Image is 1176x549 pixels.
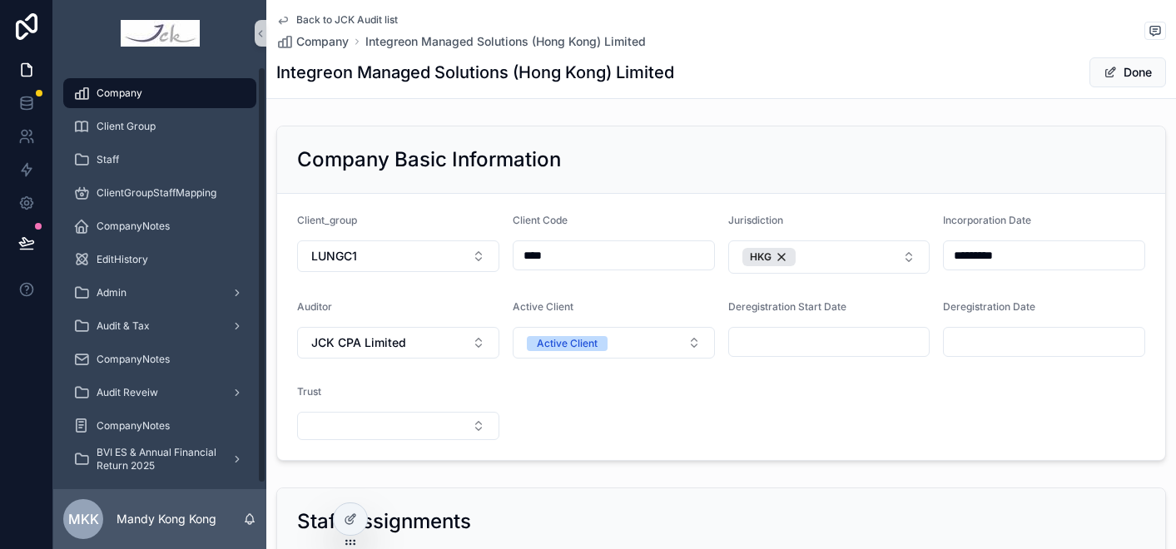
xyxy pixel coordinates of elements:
[297,508,471,535] h2: Staff Assignments
[53,67,266,489] div: scrollable content
[63,311,256,341] a: Audit & Tax
[296,33,349,50] span: Company
[97,353,170,366] span: CompanyNotes
[311,334,406,351] span: JCK CPA Limited
[97,153,119,166] span: Staff
[728,240,930,274] button: Select Button
[63,178,256,208] a: ClientGroupStaffMapping
[943,214,1031,226] span: Incorporation Date
[513,327,715,359] button: Select Button
[513,300,573,313] span: Active Client
[365,33,646,50] a: Integreon Managed Solutions (Hong Kong) Limited
[97,220,170,233] span: CompanyNotes
[943,300,1035,313] span: Deregistration Date
[63,378,256,408] a: Audit Reveiw
[297,214,357,226] span: Client_group
[1089,57,1166,87] button: Done
[276,33,349,50] a: Company
[97,419,170,433] span: CompanyNotes
[97,253,148,266] span: EditHistory
[742,248,796,266] button: Unselect 2
[297,385,321,398] span: Trust
[63,78,256,108] a: Company
[296,13,398,27] span: Back to JCK Audit list
[297,300,332,313] span: Auditor
[537,336,598,351] div: Active Client
[750,250,772,264] span: HKG
[97,186,216,200] span: ClientGroupStaffMapping
[311,248,357,265] span: LUNGC1
[121,20,200,47] img: App logo
[63,211,256,241] a: CompanyNotes
[97,446,218,472] span: BVI ES & Annual Financial Return 2025
[97,319,150,333] span: Audit & Tax
[728,214,783,226] span: Jurisdiction
[297,327,499,359] button: Select Button
[297,240,499,272] button: Select Button
[117,511,216,527] p: Mandy Kong Kong
[97,87,142,100] span: Company
[276,61,674,84] h1: Integreon Managed Solutions (Hong Kong) Limited
[297,146,561,173] h2: Company Basic Information
[97,120,156,133] span: Client Group
[728,300,846,313] span: Deregistration Start Date
[63,444,256,474] a: BVI ES & Annual Financial Return 2025
[63,278,256,308] a: Admin
[63,245,256,274] a: EditHistory
[63,145,256,175] a: Staff
[63,111,256,141] a: Client Group
[63,344,256,374] a: CompanyNotes
[63,411,256,441] a: CompanyNotes
[68,509,99,529] span: MKK
[513,214,568,226] span: Client Code
[97,386,158,399] span: Audit Reveiw
[297,412,499,440] button: Select Button
[276,13,398,27] a: Back to JCK Audit list
[97,286,127,299] span: Admin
